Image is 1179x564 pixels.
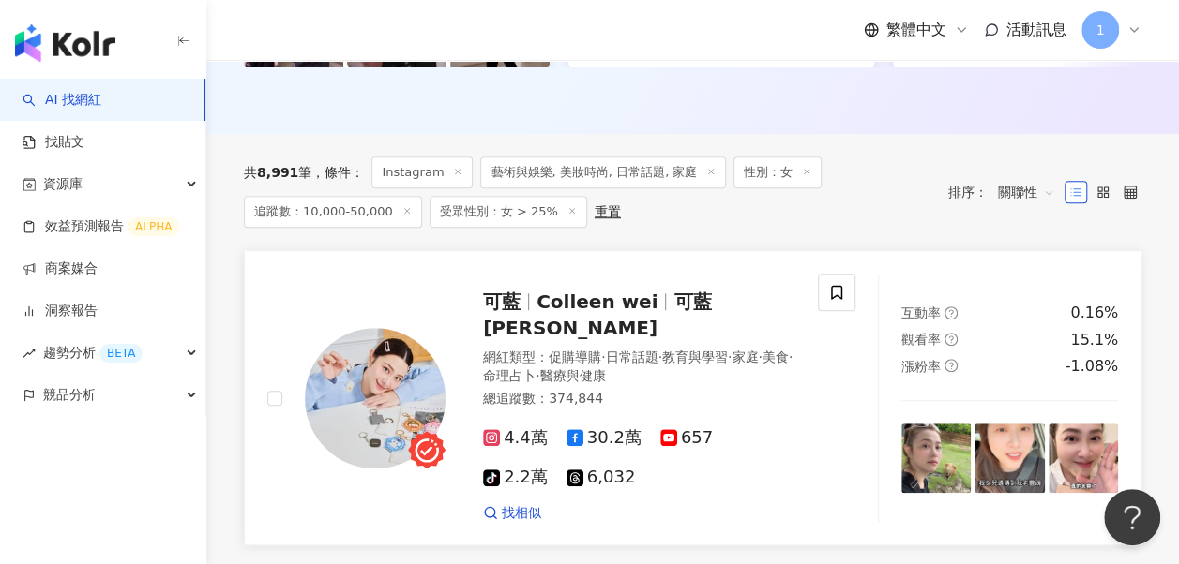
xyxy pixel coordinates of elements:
span: Colleen wei [537,290,658,313]
span: 657 [660,428,713,448]
span: question-circle [945,359,958,372]
span: 找相似 [502,504,541,523]
span: · [536,368,539,383]
span: · [758,349,762,364]
span: 家庭 [732,349,758,364]
div: BETA [99,344,143,363]
span: 關聯性 [998,177,1054,207]
span: 8,991 [257,165,298,180]
span: · [658,349,661,364]
a: 洞察報告 [23,302,98,320]
img: logo [15,24,115,62]
span: question-circle [945,333,958,346]
a: 找相似 [483,504,541,523]
span: Instagram [371,156,473,188]
a: 效益預測報告ALPHA [23,217,179,236]
div: 15.1% [1070,330,1118,350]
span: 互動率 [901,305,941,320]
span: 30.2萬 [567,428,642,448]
span: 1 [1096,20,1105,40]
a: 找貼文 [23,133,84,152]
span: 資源庫 [43,163,83,205]
span: · [728,349,732,364]
span: 受眾性別：女 > 25% [430,196,587,228]
div: 重置 [595,204,621,219]
span: 活動訊息 [1006,21,1066,38]
div: 0.16% [1070,303,1118,323]
div: 排序： [948,177,1065,207]
span: 競品分析 [43,374,96,416]
span: 醫療與健康 [539,368,605,383]
span: 繁體中文 [886,20,946,40]
span: 性別：女 [733,156,822,188]
img: post-image [1049,423,1118,493]
span: 藝術與娛樂, 美妝時尚, 日常話題, 家庭 [480,156,726,188]
span: 條件 ： [311,165,364,180]
div: 網紅類型 ： [483,349,795,385]
span: question-circle [945,306,958,319]
img: post-image [901,423,971,493]
span: 4.4萬 [483,428,548,448]
span: 日常話題 [605,349,658,364]
span: 觀看率 [901,332,941,347]
a: 商案媒合 [23,260,98,278]
div: 共 筆 [244,165,311,180]
iframe: Help Scout Beacon - Open [1104,489,1160,545]
span: 命理占卜 [483,368,536,383]
span: 美食 [763,349,789,364]
span: 漲粉率 [901,359,941,374]
span: · [789,349,793,364]
span: 追蹤數：10,000-50,000 [244,196,422,228]
span: 6,032 [567,468,636,487]
img: KOL Avatar [305,328,446,468]
span: 趨勢分析 [43,332,143,374]
span: · [601,349,605,364]
a: KOL Avatar可藍Colleen wei可藍 [PERSON_NAME]網紅類型：促購導購·日常話題·教育與學習·家庭·美食·命理占卜·醫療與健康總追蹤數：374,8444.4萬30.2萬... [244,250,1141,545]
span: rise [23,347,36,360]
span: 教育與學習 [662,349,728,364]
span: 可藍 [483,290,521,313]
a: searchAI 找網紅 [23,91,101,110]
div: -1.08% [1065,356,1118,377]
span: 2.2萬 [483,468,548,487]
span: 促購導購 [549,349,601,364]
div: 總追蹤數 ： 374,844 [483,390,795,408]
img: post-image [975,423,1044,493]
